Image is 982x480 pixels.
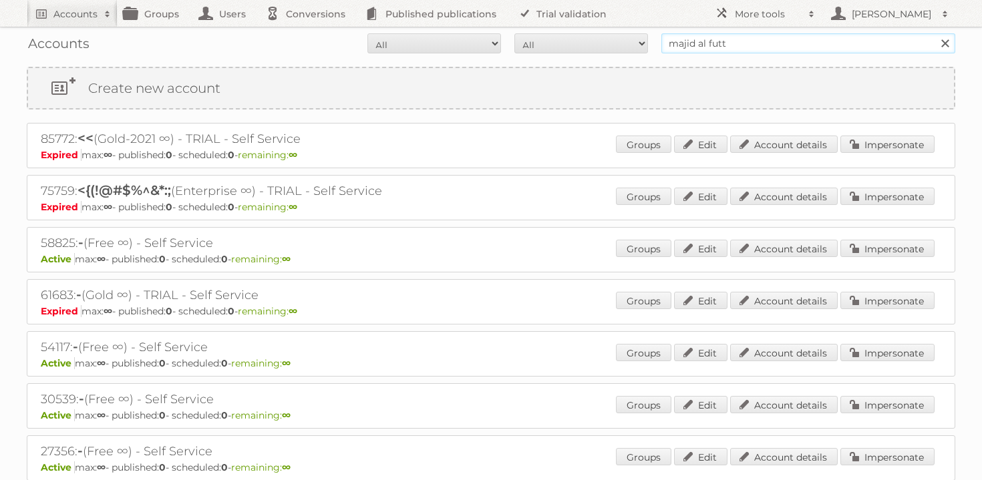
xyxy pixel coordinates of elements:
[735,7,802,21] h2: More tools
[166,201,172,213] strong: 0
[730,344,838,361] a: Account details
[228,201,234,213] strong: 0
[104,149,112,161] strong: ∞
[840,396,935,413] a: Impersonate
[282,253,291,265] strong: ∞
[41,149,81,161] span: Expired
[104,305,112,317] strong: ∞
[41,409,75,421] span: Active
[840,188,935,205] a: Impersonate
[616,188,671,205] a: Groups
[221,409,228,421] strong: 0
[97,461,106,473] strong: ∞
[159,253,166,265] strong: 0
[231,357,291,369] span: remaining:
[78,234,84,250] span: -
[41,305,81,317] span: Expired
[97,357,106,369] strong: ∞
[166,149,172,161] strong: 0
[76,286,81,302] span: -
[289,305,297,317] strong: ∞
[730,448,838,465] a: Account details
[674,396,727,413] a: Edit
[840,292,935,309] a: Impersonate
[238,305,297,317] span: remaining:
[231,461,291,473] span: remaining:
[41,461,941,473] p: max: - published: - scheduled: -
[41,130,508,148] h2: 85772: (Gold-2021 ∞) - TRIAL - Self Service
[674,344,727,361] a: Edit
[41,357,75,369] span: Active
[840,240,935,257] a: Impersonate
[238,149,297,161] span: remaining:
[674,292,727,309] a: Edit
[238,201,297,213] span: remaining:
[674,448,727,465] a: Edit
[28,68,954,108] a: Create new account
[674,240,727,257] a: Edit
[73,338,78,354] span: -
[840,448,935,465] a: Impersonate
[730,396,838,413] a: Account details
[616,136,671,153] a: Groups
[41,357,941,369] p: max: - published: - scheduled: -
[228,305,234,317] strong: 0
[41,149,941,161] p: max: - published: - scheduled: -
[79,391,84,407] span: -
[730,136,838,153] a: Account details
[289,201,297,213] strong: ∞
[228,149,234,161] strong: 0
[77,443,83,459] span: -
[97,253,106,265] strong: ∞
[840,344,935,361] a: Impersonate
[166,305,172,317] strong: 0
[282,461,291,473] strong: ∞
[840,136,935,153] a: Impersonate
[41,391,508,408] h2: 30539: (Free ∞) - Self Service
[221,461,228,473] strong: 0
[41,182,508,200] h2: 75759: (Enterprise ∞) - TRIAL - Self Service
[104,201,112,213] strong: ∞
[41,201,81,213] span: Expired
[159,461,166,473] strong: 0
[53,7,98,21] h2: Accounts
[41,253,941,265] p: max: - published: - scheduled: -
[289,149,297,161] strong: ∞
[77,182,171,198] span: <{(!@#$%^&*:;
[616,240,671,257] a: Groups
[616,344,671,361] a: Groups
[41,234,508,252] h2: 58825: (Free ∞) - Self Service
[231,409,291,421] span: remaining:
[221,253,228,265] strong: 0
[730,188,838,205] a: Account details
[616,292,671,309] a: Groups
[674,136,727,153] a: Edit
[41,253,75,265] span: Active
[159,357,166,369] strong: 0
[674,188,727,205] a: Edit
[159,409,166,421] strong: 0
[730,292,838,309] a: Account details
[41,201,941,213] p: max: - published: - scheduled: -
[97,409,106,421] strong: ∞
[282,409,291,421] strong: ∞
[41,409,941,421] p: max: - published: - scheduled: -
[616,396,671,413] a: Groups
[41,305,941,317] p: max: - published: - scheduled: -
[77,130,94,146] span: <<
[41,286,508,304] h2: 61683: (Gold ∞) - TRIAL - Self Service
[221,357,228,369] strong: 0
[41,338,508,356] h2: 54117: (Free ∞) - Self Service
[848,7,935,21] h2: [PERSON_NAME]
[231,253,291,265] span: remaining:
[730,240,838,257] a: Account details
[41,443,508,460] h2: 27356: (Free ∞) - Self Service
[41,461,75,473] span: Active
[282,357,291,369] strong: ∞
[616,448,671,465] a: Groups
